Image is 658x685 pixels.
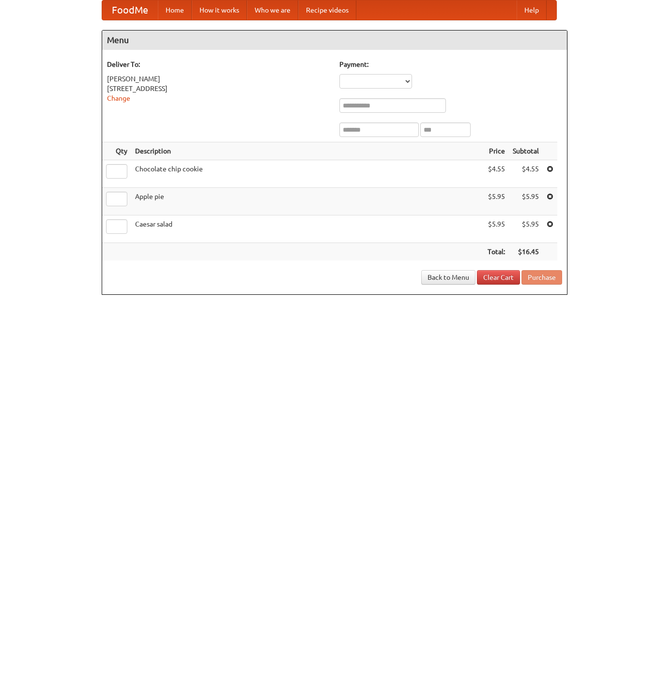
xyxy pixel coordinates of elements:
[158,0,192,20] a: Home
[421,270,475,285] a: Back to Menu
[102,142,131,160] th: Qty
[131,215,484,243] td: Caesar salad
[484,142,509,160] th: Price
[484,243,509,261] th: Total:
[339,60,562,69] h5: Payment:
[509,142,543,160] th: Subtotal
[509,160,543,188] td: $4.55
[509,243,543,261] th: $16.45
[477,270,520,285] a: Clear Cart
[107,60,330,69] h5: Deliver To:
[247,0,298,20] a: Who we are
[509,215,543,243] td: $5.95
[131,160,484,188] td: Chocolate chip cookie
[484,215,509,243] td: $5.95
[517,0,547,20] a: Help
[107,84,330,93] div: [STREET_ADDRESS]
[521,270,562,285] button: Purchase
[107,74,330,84] div: [PERSON_NAME]
[484,188,509,215] td: $5.95
[192,0,247,20] a: How it works
[102,30,567,50] h4: Menu
[131,142,484,160] th: Description
[509,188,543,215] td: $5.95
[107,94,130,102] a: Change
[102,0,158,20] a: FoodMe
[298,0,356,20] a: Recipe videos
[131,188,484,215] td: Apple pie
[484,160,509,188] td: $4.55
